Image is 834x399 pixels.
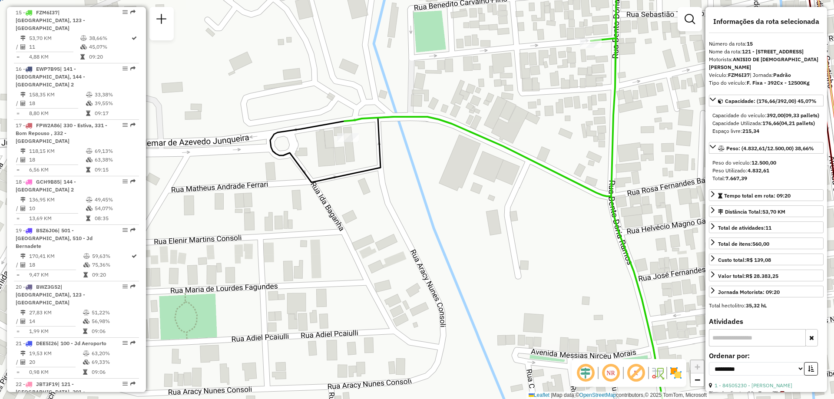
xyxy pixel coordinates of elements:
i: Total de Atividades [20,359,26,365]
td: / [16,204,20,213]
td: 118,15 KM [29,147,86,155]
td: 45,07% [89,43,131,51]
span: JBT3F19 [36,381,58,387]
div: Total: [712,175,820,182]
em: Opções [122,10,128,15]
strong: 15 [747,40,753,47]
td: 09:20 [92,270,131,279]
div: Peso: (4.832,61/12.500,00) 38,66% [709,155,824,186]
td: 54,07% [94,204,136,213]
td: 51,22% [91,308,135,317]
div: Capacidade: (176,66/392,00) 45,07% [709,108,824,138]
span: 20 - [16,284,85,306]
i: Distância Total [20,254,26,259]
div: Capacidade Utilizada: [712,119,820,127]
td: / [16,358,20,366]
h4: Atividades [709,317,824,326]
strong: FZM6I37 [728,72,750,78]
td: = [16,327,20,336]
i: Tempo total em rota [80,54,85,59]
i: % de utilização do peso [86,92,93,97]
td: 63,20% [91,349,135,358]
td: 18 [29,99,86,108]
em: Rota exportada [130,10,136,15]
em: Opções [122,122,128,128]
i: Tempo total em rota [83,272,88,277]
td: / [16,261,20,269]
div: Nome da rota: [709,48,824,56]
strong: (09,33 pallets) [784,112,819,119]
a: Total de atividades:11 [709,221,824,233]
strong: Padrão [773,72,791,78]
i: % de utilização da cubagem [86,206,93,211]
i: % de utilização da cubagem [86,101,93,106]
span: 16 - [16,66,85,88]
div: Veículo: [709,71,824,79]
td: 4,88 KM [29,53,80,61]
td: 69,13% [94,147,136,155]
strong: 121 - [STREET_ADDRESS] [742,48,804,55]
td: 49,45% [94,195,136,204]
td: 11 [29,43,80,51]
td: 19,53 KM [29,349,83,358]
span: BSZ6J06 [36,227,58,234]
span: Total de atividades: [718,224,771,231]
i: Total de Atividades [20,44,26,49]
td: 13,69 KM [29,214,86,223]
strong: R$ 139,08 [746,257,771,263]
h4: Informações da rota selecionada [709,17,824,26]
i: % de utilização da cubagem [86,157,93,162]
div: Valor total: [718,272,778,280]
a: Zoom out [691,373,704,386]
td: 9,47 KM [29,270,83,279]
td: 75,36% [92,261,131,269]
td: 158,35 KM [29,90,86,99]
span: | 501 - [GEOGRAPHIC_DATA], 510 - Jd Bernadete [16,227,93,249]
i: Distância Total [20,197,26,202]
span: Peso: (4.832,61/12.500,00) 38,66% [726,145,814,152]
td: 38,66% [89,34,131,43]
i: Distância Total [20,36,26,41]
span: Tempo total em rota: 09:20 [724,192,791,199]
a: Tempo total em rota: 09:20 [709,189,824,201]
td: = [16,270,20,279]
a: Peso: (4.832,61/12.500,00) 38,66% [709,142,824,154]
td: 18 [29,155,86,164]
span: GCH9B85 [36,178,60,185]
td: 63,38% [94,155,136,164]
span: Peso do veículo: [712,159,776,166]
div: Espaço livre: [712,127,820,135]
div: Capacidade do veículo: [712,112,820,119]
span: 23 - Trava (T) [748,389,784,397]
strong: 392,00 [767,112,784,119]
td: 39,55% [94,99,136,108]
i: % de utilização da cubagem [83,359,89,365]
i: Distância Total [20,148,26,154]
label: Ordenar por: [709,350,824,361]
strong: 7.667,39 [725,175,747,181]
td: 53,70 KM [29,34,80,43]
strong: ANISIO DE [DEMOGRAPHIC_DATA][PERSON_NAME] [709,56,818,70]
span: + [695,361,700,372]
strong: 4.832,61 [748,167,769,174]
span: Exibir rótulo [625,363,646,383]
div: Total de itens: [718,240,769,248]
span: 17 - [16,122,107,144]
a: Exibir filtros [681,10,698,28]
a: OpenStreetMap [579,392,616,398]
td: 09:06 [91,368,135,376]
em: Opções [122,228,128,233]
td: 0,98 KM [29,368,83,376]
span: − [695,374,700,385]
td: / [16,99,20,108]
a: Distância Total:53,70 KM [709,205,824,217]
td: 14 [29,317,83,326]
a: Jornada Motorista: 09:20 [709,286,824,297]
td: 20 [29,358,83,366]
td: 09:20 [89,53,131,61]
div: Map data © contributors,© 2025 TomTom, Microsoft [526,392,709,399]
strong: 560,00 [752,241,769,247]
div: Distância Total: [718,208,785,216]
a: Total de itens:560,00 [709,237,824,249]
span: | 141 - [GEOGRAPHIC_DATA], 144 - [GEOGRAPHIC_DATA] 2 [16,66,85,88]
